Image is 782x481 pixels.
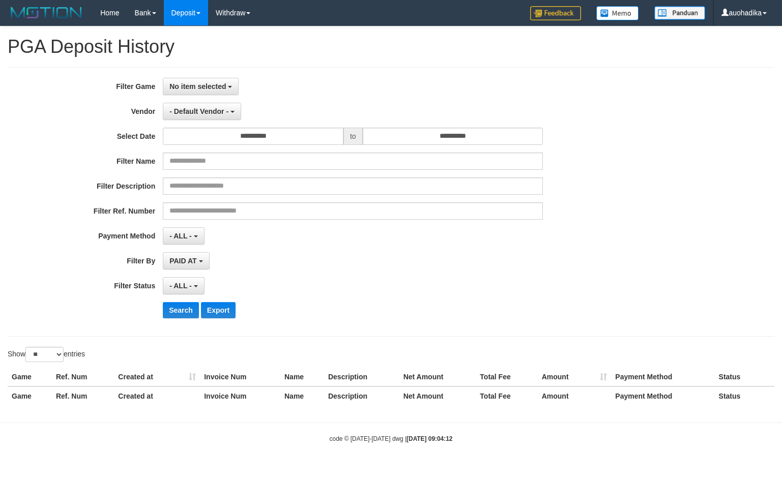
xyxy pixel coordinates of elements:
[163,78,239,95] button: No item selected
[52,368,114,386] th: Ref. Num
[596,6,639,20] img: Button%20Memo.svg
[654,6,705,20] img: panduan.png
[8,37,774,57] h1: PGA Deposit History
[114,368,200,386] th: Created at
[330,435,453,442] small: code © [DATE]-[DATE] dwg |
[324,386,399,405] th: Description
[530,6,581,20] img: Feedback.jpg
[280,386,324,405] th: Name
[399,368,476,386] th: Net Amount
[200,386,280,405] th: Invoice Num
[8,368,52,386] th: Game
[715,386,774,405] th: Status
[200,368,280,386] th: Invoice Num
[169,282,192,290] span: - ALL -
[169,82,226,91] span: No item selected
[715,368,774,386] th: Status
[476,386,537,405] th: Total Fee
[611,386,714,405] th: Payment Method
[163,252,209,269] button: PAID AT
[52,386,114,405] th: Ref. Num
[169,107,228,115] span: - Default Vendor -
[25,347,64,362] select: Showentries
[611,368,714,386] th: Payment Method
[169,257,196,265] span: PAID AT
[343,128,363,145] span: to
[169,232,192,240] span: - ALL -
[201,302,236,318] button: Export
[8,347,85,362] label: Show entries
[163,302,199,318] button: Search
[476,368,537,386] th: Total Fee
[538,386,612,405] th: Amount
[538,368,612,386] th: Amount
[8,5,85,20] img: MOTION_logo.png
[8,386,52,405] th: Game
[324,368,399,386] th: Description
[280,368,324,386] th: Name
[399,386,476,405] th: Net Amount
[114,386,200,405] th: Created at
[407,435,452,442] strong: [DATE] 09:04:12
[163,227,204,245] button: - ALL -
[163,103,241,120] button: - Default Vendor -
[163,277,204,294] button: - ALL -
